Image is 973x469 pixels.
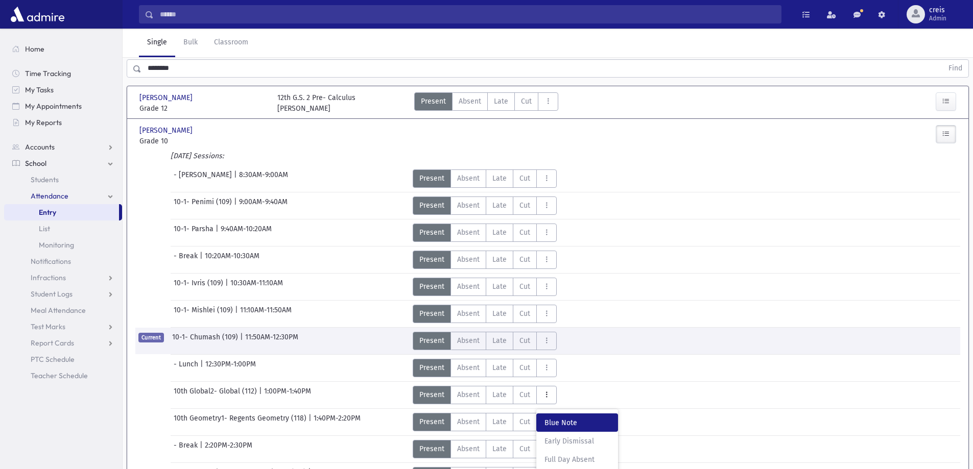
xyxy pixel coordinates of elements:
span: | [308,413,314,431]
a: Time Tracking [4,65,122,82]
span: Absent [457,254,480,265]
span: | [200,359,205,377]
span: Cut [521,96,532,107]
div: AttTypes [414,92,558,114]
span: Cut [519,389,530,400]
span: Present [419,227,444,238]
span: Late [492,254,507,265]
span: Present [419,416,444,427]
div: AttTypes [413,278,557,296]
a: Report Cards [4,335,122,351]
span: 2:20PM-2:30PM [205,440,252,458]
span: Home [25,44,44,54]
i: [DATE] Sessions: [171,152,224,160]
a: My Tasks [4,82,122,98]
span: Absent [457,362,480,373]
span: Late [492,416,507,427]
span: | [200,251,205,269]
span: 10-1- Mishlei (109) [174,305,235,323]
span: Late [492,227,507,238]
span: Cut [519,173,530,184]
span: 12:30PM-1:00PM [205,359,256,377]
span: Present [419,443,444,454]
span: 9:00AM-9:40AM [239,196,288,215]
span: | [259,386,264,404]
div: AttTypes [413,440,557,458]
a: Meal Attendance [4,302,122,318]
div: AttTypes [413,224,557,242]
span: Report Cards [31,338,74,348]
div: AttTypes [413,386,557,404]
span: - Lunch [174,359,200,377]
a: Monitoring [4,237,122,253]
span: Grade 10 [139,136,267,146]
span: My Appointments [25,102,82,111]
span: Absent [457,281,480,292]
span: | [216,224,221,242]
span: 10-1- Penimi (109) [174,196,234,215]
a: Home [4,41,122,57]
span: | [234,169,239,188]
span: Absent [457,308,480,319]
span: 10th Global2- Global (112) [174,386,259,404]
span: | [200,440,205,458]
span: 10th Geometry1- Regents Geometry (118) [174,413,308,431]
span: 10-1- Parsha [174,224,216,242]
span: Present [419,200,444,211]
span: List [39,224,50,233]
span: - Break [174,251,200,269]
a: PTC Schedule [4,351,122,367]
span: 11:50AM-12:30PM [245,332,298,350]
span: 11:10AM-11:50AM [240,305,292,323]
a: Bulk [175,29,206,57]
span: 1:40PM-2:20PM [314,413,361,431]
span: | [235,305,240,323]
span: Current [138,333,164,342]
span: Present [421,96,446,107]
span: Cut [519,308,530,319]
span: Absent [457,200,480,211]
span: Late [494,96,508,107]
span: Admin [929,14,946,22]
span: My Reports [25,118,62,127]
span: Cut [519,281,530,292]
span: Late [492,389,507,400]
span: 10-1- Ivris (109) [174,278,225,296]
span: 1:00PM-1:40PM [264,386,311,404]
span: Present [419,173,444,184]
span: Students [31,175,59,184]
span: [PERSON_NAME] [139,92,195,103]
span: 10-1- Chumash (109) [172,332,240,350]
a: Teacher Schedule [4,367,122,384]
div: AttTypes [413,413,557,431]
a: My Reports [4,114,122,131]
span: Late [492,200,507,211]
span: 10:20AM-10:30AM [205,251,259,269]
span: 8:30AM-9:00AM [239,169,288,188]
span: Accounts [25,142,55,152]
span: Late [492,443,507,454]
span: Attendance [31,191,68,201]
span: Meal Attendance [31,306,86,315]
a: Attendance [4,188,122,204]
a: Accounts [4,139,122,155]
span: - [PERSON_NAME] [174,169,234,188]
span: 9:40AM-10:20AM [221,224,272,242]
div: 12th G.S. 2 Pre- Calculus [PERSON_NAME] [277,92,355,114]
span: Present [419,281,444,292]
div: AttTypes [413,359,557,377]
span: Time Tracking [25,69,71,78]
span: Absent [457,227,480,238]
input: Search [154,5,781,23]
span: Cut [519,254,530,265]
span: | [234,196,239,215]
span: Absent [457,335,480,346]
span: Cut [519,335,530,346]
span: Teacher Schedule [31,371,88,380]
span: Full Day Absent [544,454,610,465]
div: AttTypes [413,251,557,269]
img: AdmirePro [8,4,67,24]
span: creis [929,6,946,14]
span: [PERSON_NAME] [139,125,195,136]
span: Entry [39,208,56,217]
